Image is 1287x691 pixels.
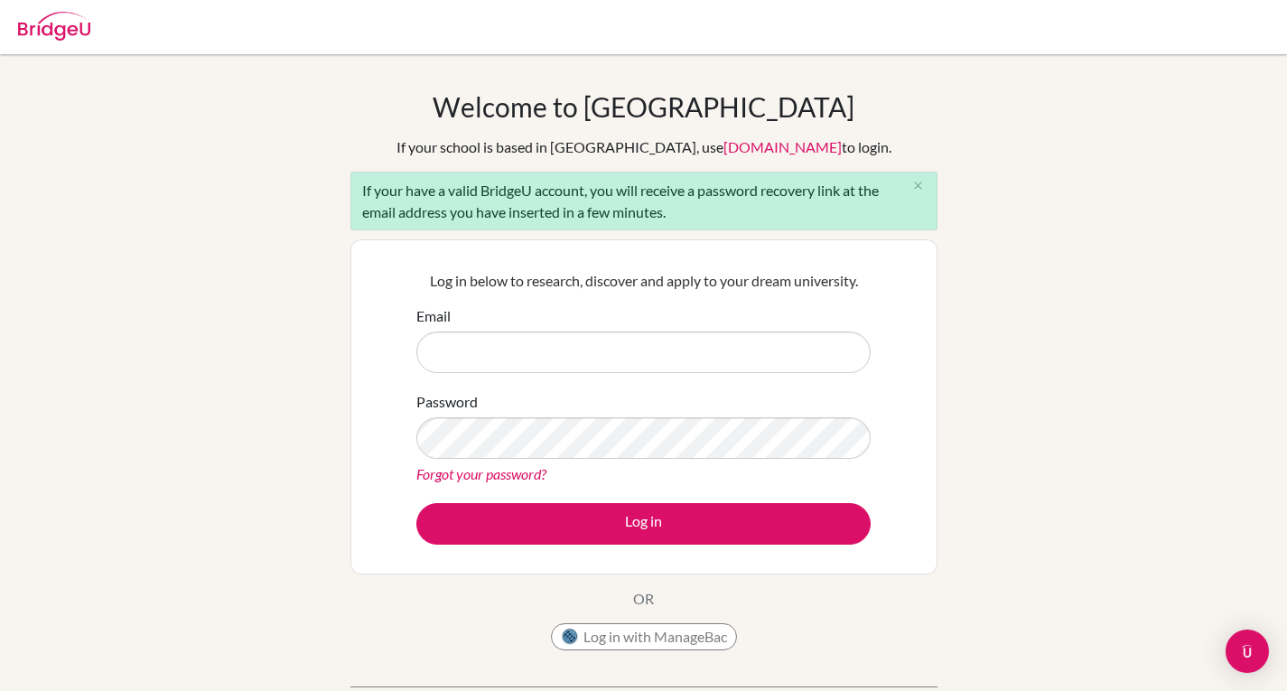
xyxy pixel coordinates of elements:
[416,391,478,413] label: Password
[350,172,937,230] div: If your have a valid BridgeU account, you will receive a password recovery link at the email addr...
[416,465,546,482] a: Forgot your password?
[433,90,854,123] h1: Welcome to [GEOGRAPHIC_DATA]
[18,12,90,41] img: Bridge-U
[911,179,925,192] i: close
[416,270,871,292] p: Log in below to research, discover and apply to your dream university.
[416,503,871,545] button: Log in
[416,305,451,327] label: Email
[551,623,737,650] button: Log in with ManageBac
[723,138,842,155] a: [DOMAIN_NAME]
[396,136,891,158] div: If your school is based in [GEOGRAPHIC_DATA], use to login.
[900,173,937,200] button: Close
[633,588,654,610] p: OR
[1226,630,1269,673] div: Open Intercom Messenger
